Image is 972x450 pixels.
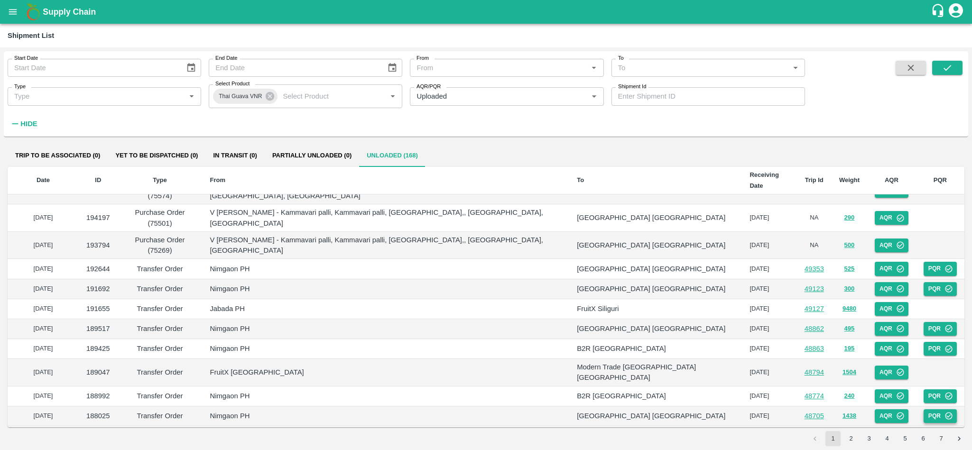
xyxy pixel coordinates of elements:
[125,235,195,256] p: Purchase Order (75269)
[875,262,908,276] button: AQR
[413,90,573,102] input: AQR/PQR
[577,284,734,294] p: [GEOGRAPHIC_DATA] [GEOGRAPHIC_DATA]
[742,319,796,339] td: [DATE]
[210,391,562,401] p: Nimgaon PH
[125,323,195,334] p: Transfer Order
[618,55,624,62] label: To
[789,62,802,74] button: Open
[805,176,824,184] b: Trip Id
[842,303,856,314] button: 9480
[618,83,646,91] label: Shipment Id
[952,431,967,446] button: Go to next page
[924,409,957,423] button: PQR
[844,240,855,251] button: 500
[742,426,796,446] td: [DATE]
[8,279,79,299] td: [DATE]
[805,325,824,332] a: 48862
[875,366,908,379] button: AQR
[8,59,178,77] input: Start Date
[742,299,796,319] td: [DATE]
[210,284,562,294] p: Nimgaon PH
[24,2,43,21] img: logo
[2,1,24,23] button: open drawer
[14,83,26,91] label: Type
[125,411,195,421] p: Transfer Order
[843,431,859,446] button: Go to page 2
[805,285,824,293] a: 49123
[934,431,949,446] button: Go to page 7
[213,89,278,104] div: Thai Guava VNR
[209,59,380,77] input: End Date
[875,322,908,336] button: AQR
[8,426,79,446] td: [DATE]
[742,386,796,406] td: [DATE]
[875,282,908,296] button: AQR
[86,367,110,377] p: 189047
[805,305,824,312] a: 49127
[417,55,429,62] label: From
[8,359,79,386] td: [DATE]
[43,5,931,18] a: Supply Chain
[185,90,198,102] button: Open
[742,406,796,426] td: [DATE]
[898,431,913,446] button: Go to page 5
[8,406,79,426] td: [DATE]
[844,343,855,354] button: 195
[916,431,931,446] button: Go to page 6
[413,62,585,74] input: From
[86,264,110,274] p: 192644
[577,240,734,250] p: [GEOGRAPHIC_DATA] [GEOGRAPHIC_DATA]
[924,389,957,403] button: PQR
[934,176,947,184] b: PQR
[210,176,225,184] b: From
[844,212,855,223] button: 290
[797,204,832,232] td: NA
[806,431,968,446] nav: pagination navigation
[805,265,824,273] a: 49353
[577,411,734,421] p: [GEOGRAPHIC_DATA] [GEOGRAPHIC_DATA]
[10,90,170,102] input: Type
[577,264,734,274] p: [GEOGRAPHIC_DATA] [GEOGRAPHIC_DATA]
[125,343,195,354] p: Transfer Order
[742,339,796,359] td: [DATE]
[8,319,79,339] td: [DATE]
[387,90,399,102] button: Open
[844,284,855,294] button: 300
[86,323,110,334] p: 189517
[86,343,110,354] p: 189425
[210,411,562,421] p: Nimgaon PH
[95,176,101,184] b: ID
[875,211,908,225] button: AQR
[861,431,877,446] button: Go to page 3
[215,55,237,62] label: End Date
[885,176,898,184] b: AQR
[844,323,855,334] button: 495
[875,342,908,356] button: AQR
[14,55,38,62] label: Start Date
[577,362,734,383] p: Modern Trade [GEOGRAPHIC_DATA] [GEOGRAPHIC_DATA]
[844,391,855,402] button: 240
[875,239,908,252] button: AQR
[215,80,250,88] label: Select Product
[742,259,796,279] td: [DATE]
[20,120,37,128] strong: Hide
[125,264,195,274] p: Transfer Order
[8,29,54,42] div: Shipment List
[924,262,957,276] button: PQR
[86,303,110,314] p: 191655
[875,409,908,423] button: AQR
[86,240,110,250] p: 193794
[924,282,957,296] button: PQR
[879,431,895,446] button: Go to page 4
[8,339,79,359] td: [DATE]
[577,303,734,314] p: FruitX Siliguri
[43,7,96,17] b: Supply Chain
[924,342,957,356] button: PQR
[210,303,562,314] p: Jabada PH
[125,207,195,229] p: Purchase Order (75501)
[210,323,562,334] p: Nimgaon PH
[86,212,110,223] p: 194197
[153,176,167,184] b: Type
[125,391,195,401] p: Transfer Order
[844,264,855,275] button: 525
